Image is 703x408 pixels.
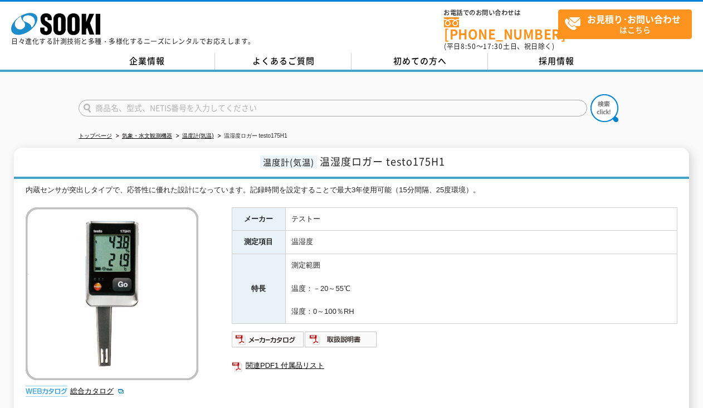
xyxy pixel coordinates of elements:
span: 8:50 [461,41,476,51]
span: はこちら [564,10,691,38]
a: 総合カタログ [70,387,125,395]
a: よくあるご質問 [215,53,351,70]
img: 取扱説明書 [305,331,378,348]
a: 温度計(気温) [182,133,214,139]
a: 採用情報 [488,53,624,70]
a: 関連PDF1 付属品リスト [232,358,677,373]
a: 取扱説明書 [305,338,378,346]
span: 温度計(気温) [260,156,317,168]
th: 測定項目 [232,231,285,254]
a: 初めての方へ [351,53,488,70]
th: メーカー [232,207,285,231]
span: (平日 ～ 土日、祝日除く) [444,41,554,51]
span: お電話でのお問い合わせは [444,9,558,16]
span: 17:30 [483,41,503,51]
img: 温湿度ロガー testo175H1 [26,207,198,380]
li: 温湿度ロガー testo175H1 [216,130,287,142]
img: btn_search.png [590,94,618,122]
div: 内蔵センサが突出しタイプで、応答性に優れた設計になっています。記録時間を設定することで最大3年使用可能（15分間隔、25度環境）。 [26,184,677,196]
a: [PHONE_NUMBER] [444,17,558,40]
td: テストー [285,207,677,231]
th: 特長 [232,254,285,324]
td: 温湿度 [285,231,677,254]
a: 気象・水文観測機器 [122,133,172,139]
a: メーカーカタログ [232,338,305,346]
a: 企業情報 [79,53,215,70]
img: メーカーカタログ [232,331,305,348]
p: 日々進化する計測技術と多種・多様化するニーズにレンタルでお応えします。 [11,38,255,45]
td: 測定範囲 温度：－20～55℃ 湿度：0～100％RH [285,254,677,324]
input: 商品名、型式、NETIS番号を入力してください [79,100,587,116]
a: お見積り･お問い合わせはこちら [558,9,692,39]
span: 温湿度ロガー testo175H1 [320,154,445,169]
a: トップページ [79,133,112,139]
span: 初めての方へ [393,55,447,67]
img: webカタログ [26,386,67,397]
strong: お見積り･お問い合わせ [587,12,681,26]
